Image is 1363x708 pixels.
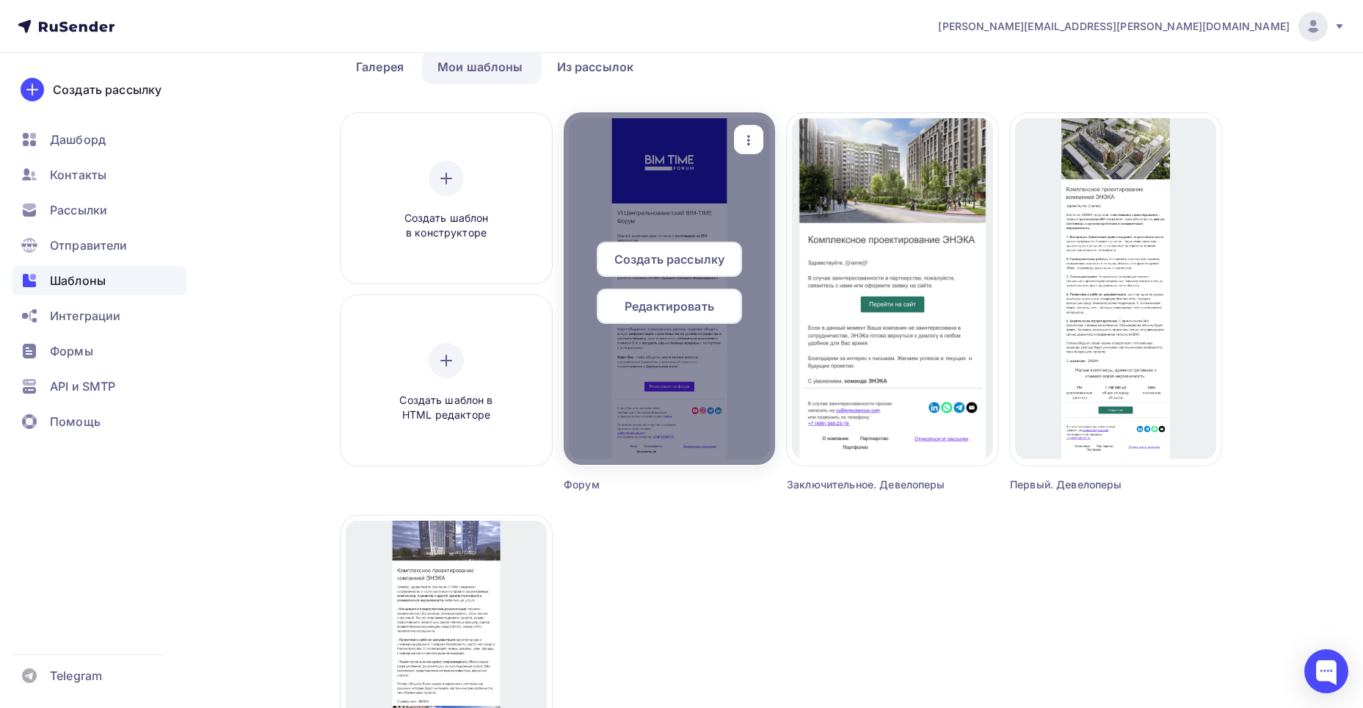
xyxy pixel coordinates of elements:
[542,50,650,84] a: Из рассылок
[50,272,106,289] span: Шаблоны
[422,50,539,84] a: Мои шаблоны
[50,342,93,360] span: Формы
[12,195,186,225] a: Рассылки
[12,125,186,154] a: Дашборд
[341,50,419,84] a: Галерея
[12,160,186,189] a: Контакты
[50,413,101,430] span: Помощь
[50,378,115,395] span: API и SMTP
[50,131,106,148] span: Дашборд
[625,297,714,315] span: Редактировать
[50,307,120,325] span: Интеграции
[377,211,516,241] span: Создать шаблон в конструкторе
[564,477,722,492] div: Форум
[50,667,102,684] span: Telegram
[938,12,1345,41] a: [PERSON_NAME][EMAIL_ADDRESS][PERSON_NAME][DOMAIN_NAME]
[938,19,1290,34] span: [PERSON_NAME][EMAIL_ADDRESS][PERSON_NAME][DOMAIN_NAME]
[614,250,724,268] span: Создать рассылку
[1010,477,1168,492] div: Первый. Девелоперы
[377,393,516,423] span: Создать шаблон в HTML редакторе
[12,231,186,260] a: Отправители
[50,201,107,219] span: Рассылки
[53,81,161,98] div: Создать рассылку
[50,236,128,254] span: Отправители
[787,477,945,492] div: Заключительное. Девелоперы
[50,166,106,184] span: Контакты
[12,336,186,366] a: Формы
[12,266,186,295] a: Шаблоны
